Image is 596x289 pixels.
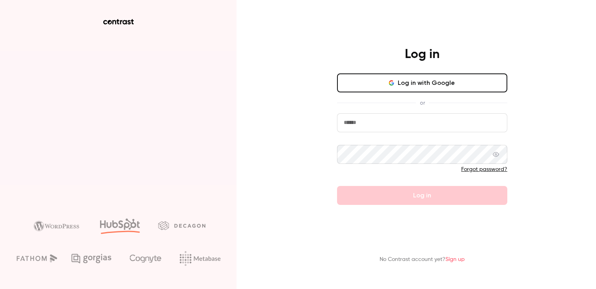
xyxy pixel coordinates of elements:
[445,257,465,262] a: Sign up
[380,255,465,264] p: No Contrast account yet?
[337,73,507,92] button: Log in with Google
[158,221,205,230] img: decagon
[416,99,429,107] span: or
[405,47,440,62] h4: Log in
[461,167,507,172] a: Forgot password?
